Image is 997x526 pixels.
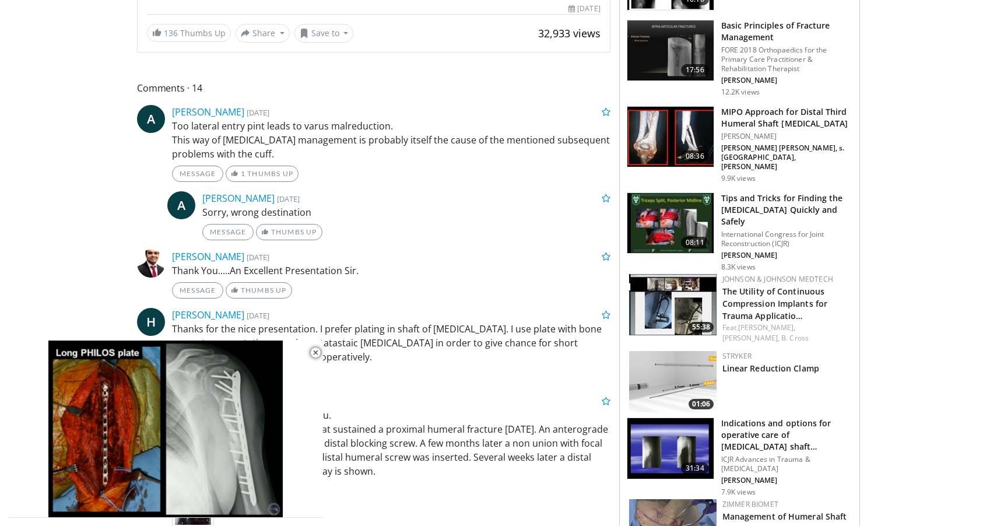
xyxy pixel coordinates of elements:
a: 08:36 MIPO Approach for Distal Third Humeral Shaft [MEDICAL_DATA] [PERSON_NAME] [PERSON_NAME] [PE... [627,106,852,183]
small: [DATE] [247,310,269,321]
span: 136 [164,27,178,38]
p: Thanks for the nice presentation. I prefer plating in shaft of [MEDICAL_DATA]. I use plate with b... [172,322,610,364]
a: [PERSON_NAME] [172,308,244,321]
img: 296983_0000_1.png.150x105_q85_crop-smart_upscale.jpg [627,418,714,479]
span: 55:38 [689,322,714,332]
a: [PERSON_NAME] [172,250,244,263]
small: [DATE] [277,194,300,204]
a: [PERSON_NAME], [738,322,795,332]
a: Thumbs Up [256,224,322,240]
div: [DATE] [568,3,600,14]
a: 01:06 [629,351,717,412]
p: Thank You.....An Excellent Presentation Sir. [172,264,610,278]
a: Message [172,282,223,299]
a: [PERSON_NAME] [202,192,275,205]
p: I would like to share a case with you. [DEMOGRAPHIC_DATA]. woman that sustained a proximal humera... [172,408,610,478]
a: The Utility of Continuous Compression Implants for Trauma Applicatio… [722,286,827,321]
span: 31:34 [681,462,709,474]
a: 136 Thumbs Up [147,24,231,42]
a: 17:56 Basic Principles of Fracture Management FORE 2018 Orthopaedics for the Primary Care Practit... [627,20,852,97]
a: Message [202,224,254,240]
div: Feat. [722,322,850,343]
p: 7.9K views [721,488,756,497]
span: 01:06 [689,399,714,409]
p: FORE 2018 Orthopaedics for the Primary Care Practitioner & Rehabilitation Therapist [721,45,852,73]
a: Thumbs Up [226,282,292,299]
p: 8.3K views [721,262,756,272]
p: 12.2K views [721,87,760,97]
button: Share [236,24,290,43]
a: [PERSON_NAME], [722,333,780,343]
a: 31:34 Indications and options for operative care of [MEDICAL_DATA] shaft [MEDICAL_DATA] ICJR Adva... [627,418,852,497]
span: 17:56 [681,64,709,76]
p: International Congress for Joint Reconstruction (ICJR) [721,230,852,248]
p: Sorry, wrong destination [202,205,610,219]
a: 08:11 Tips and Tricks for Finding the [MEDICAL_DATA] Quickly and Safely International Congress fo... [627,192,852,272]
a: A [167,191,195,219]
img: bc1996f8-a33c-46db-95f7-836c2427973f.150x105_q85_crop-smart_upscale.jpg [627,20,714,81]
a: B. Cross [781,333,809,343]
h3: MIPO Approach for Distal Third Humeral Shaft [MEDICAL_DATA] [721,106,852,129]
a: Stryker [722,351,752,361]
button: Close [304,341,327,365]
span: 08:11 [681,237,709,248]
img: 76b63d3c-fee4-45c8-83d0-53fa4409adde.150x105_q85_crop-smart_upscale.jpg [629,351,717,412]
a: 55:38 [629,274,717,335]
img: Avatar [137,250,165,278]
img: 05424410-063a-466e-aef3-b135df8d3cb3.150x105_q85_crop-smart_upscale.jpg [629,274,717,335]
p: 9.9K views [721,174,756,183]
p: [PERSON_NAME] [721,76,852,85]
h3: Indications and options for operative care of [MEDICAL_DATA] shaft [MEDICAL_DATA] [721,418,852,453]
p: ICJR Advances in Trauma & [MEDICAL_DATA] [721,455,852,474]
a: [PERSON_NAME] [172,106,244,118]
span: 32,933 views [538,26,601,40]
small: [DATE] [247,107,269,118]
span: 08:36 [681,150,709,162]
p: [PERSON_NAME] [721,251,852,260]
span: Comments 14 [137,80,610,96]
a: A [137,105,165,133]
p: Too lateral entry pint leads to varus malreduction. This way of [MEDICAL_DATA] management is prob... [172,119,610,161]
a: Johnson & Johnson MedTech [722,274,833,284]
a: Linear Reduction Clamp [722,363,819,374]
video-js: Video Player [8,341,323,518]
a: Message [172,166,223,182]
small: [DATE] [247,252,269,262]
a: 1 Thumbs Up [226,166,299,182]
img: d4887ced-d35b-41c5-9c01-de8d228990de.150x105_q85_crop-smart_upscale.jpg [627,107,714,167]
a: Zimmer Biomet [722,499,778,509]
p: [PERSON_NAME] [PERSON_NAME], s. [GEOGRAPHIC_DATA], [PERSON_NAME] [721,143,852,171]
a: H [137,308,165,336]
button: Save to [294,24,354,43]
p: [PERSON_NAME] [721,476,852,485]
h3: Basic Principles of Fracture Management [721,20,852,43]
span: 1 [241,169,245,178]
img: 801ffded-a4ef-4fd9-8340-43f305896b75.150x105_q85_crop-smart_upscale.jpg [627,193,714,254]
h3: Tips and Tricks for Finding the [MEDICAL_DATA] Quickly and Safely [721,192,852,227]
p: [PERSON_NAME] [721,132,852,141]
